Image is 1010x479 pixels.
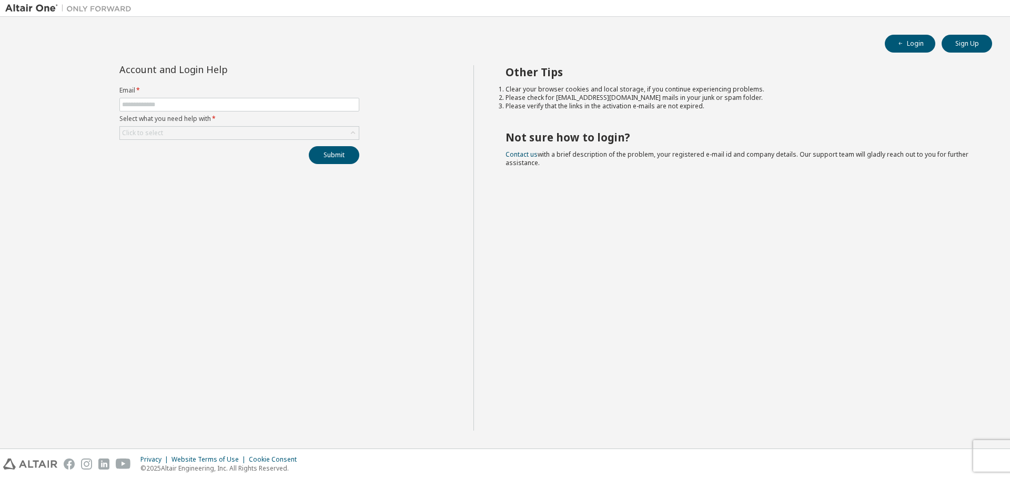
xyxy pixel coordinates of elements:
img: Altair One [5,3,137,14]
div: Cookie Consent [249,455,303,464]
div: Click to select [120,127,359,139]
button: Sign Up [942,35,992,53]
button: Submit [309,146,359,164]
img: facebook.svg [64,458,75,470]
h2: Not sure how to login? [506,130,974,144]
li: Please verify that the links in the activation e-mails are not expired. [506,102,974,110]
a: Contact us [506,150,538,159]
h2: Other Tips [506,65,974,79]
div: Website Terms of Use [171,455,249,464]
img: youtube.svg [116,458,131,470]
button: Login [885,35,935,53]
label: Email [119,86,359,95]
div: Privacy [140,455,171,464]
p: © 2025 Altair Engineering, Inc. All Rights Reserved. [140,464,303,473]
li: Please check for [EMAIL_ADDRESS][DOMAIN_NAME] mails in your junk or spam folder. [506,94,974,102]
li: Clear your browser cookies and local storage, if you continue experiencing problems. [506,85,974,94]
img: instagram.svg [81,458,92,470]
label: Select what you need help with [119,115,359,123]
img: altair_logo.svg [3,458,57,470]
span: with a brief description of the problem, your registered e-mail id and company details. Our suppo... [506,150,968,167]
div: Click to select [122,129,163,137]
div: Account and Login Help [119,65,311,74]
img: linkedin.svg [98,458,109,470]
